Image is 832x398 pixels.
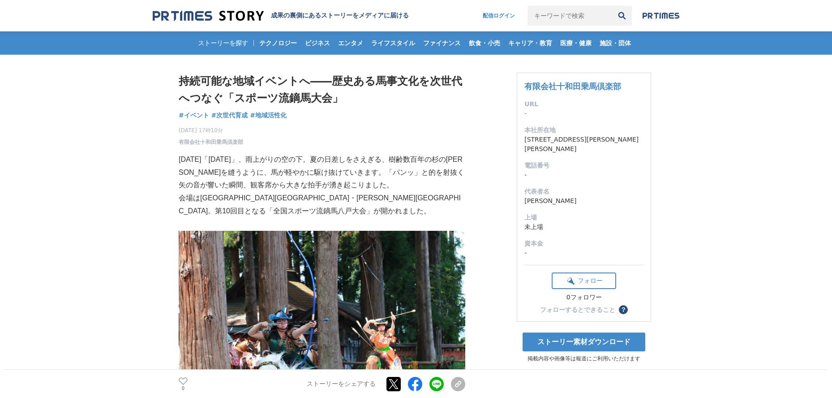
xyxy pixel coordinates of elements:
[368,39,419,47] span: ライフスタイル
[619,305,628,314] button: ？
[524,135,643,154] dd: [STREET_ADDRESS][PERSON_NAME][PERSON_NAME]
[307,380,376,388] p: ストーリーをシェアする
[523,333,645,351] a: ストーリー素材ダウンロード
[524,125,643,135] dt: 本社所在地
[557,31,595,55] a: 医療・健康
[524,239,643,248] dt: 資本金
[153,10,264,22] img: 成果の裏側にあるストーリーをメディアに届ける
[524,187,643,196] dt: 代表者名
[524,248,643,258] dd: -
[301,39,334,47] span: ビジネス
[524,109,643,118] dd: -
[250,111,287,120] a: #地域活性化
[596,39,635,47] span: 施設・団体
[368,31,419,55] a: ライフスタイル
[211,111,248,119] span: #次世代育成
[524,196,643,206] dd: [PERSON_NAME]
[256,31,300,55] a: テクノロジー
[335,39,367,47] span: エンタメ
[179,126,243,134] span: [DATE] 17時10分
[179,192,465,218] p: 会場は[GEOGRAPHIC_DATA][GEOGRAPHIC_DATA]・[PERSON_NAME][GEOGRAPHIC_DATA]。第10回目となる「全国スポーツ流鏑馬八戸大会」が開かれました。
[465,39,504,47] span: 飲食・小売
[557,39,595,47] span: 医療・健康
[256,39,300,47] span: テクノロジー
[179,111,209,119] span: #イベント
[153,10,409,22] a: 成果の裏側にあるストーリーをメディアに届ける 成果の裏側にあるストーリーをメディアに届ける
[517,355,651,363] p: 掲載内容や画像等は報道にご利用いただけます
[612,6,632,26] button: 検索
[465,31,504,55] a: 飲食・小売
[505,31,556,55] a: キャリア・教育
[179,111,209,120] a: #イベント
[524,82,621,91] a: 有限会社十和田乗馬倶楽部
[524,170,643,180] dd: -
[528,6,612,26] input: キーワードで検索
[474,6,524,26] a: 配信ログイン
[420,31,464,55] a: ファイナンス
[620,307,626,313] span: ？
[179,153,465,192] p: [DATE]「[DATE]」、雨上がりの空の下。夏の日差しをさえぎる、樹齢数百年の杉の[PERSON_NAME]を縫うように、馬が軽やかに駆け抜けていきます。「パンッ」と的を射抜く矢の音が響いた...
[524,161,643,170] dt: 電話番号
[420,39,464,47] span: ファイナンス
[179,386,188,390] p: 0
[179,73,465,107] h1: 持続可能な地域イベントへ――歴史ある馬事文化を次世代へつなぐ「スポーツ流鏑馬大会」
[250,111,287,119] span: #地域活性化
[524,213,643,222] dt: 上場
[524,222,643,232] dd: 未上場
[505,39,556,47] span: キャリア・教育
[524,99,643,109] dt: URL
[540,307,615,313] div: フォローするとできること
[643,12,679,19] img: prtimes
[271,12,409,20] h2: 成果の裏側にあるストーリーをメディアに届ける
[552,273,616,289] button: フォロー
[552,294,616,302] div: 0フォロワー
[301,31,334,55] a: ビジネス
[179,138,243,146] a: 有限会社十和田乗馬倶楽部
[335,31,367,55] a: エンタメ
[596,31,635,55] a: 施設・団体
[211,111,248,120] a: #次世代育成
